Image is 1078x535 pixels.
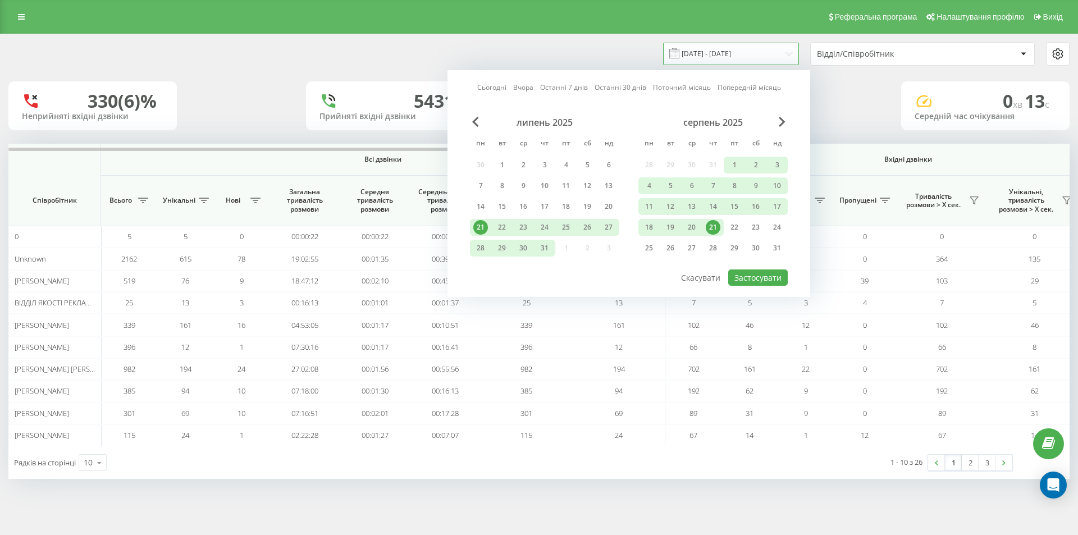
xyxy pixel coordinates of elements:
[663,220,678,235] div: 19
[537,220,552,235] div: 24
[802,364,810,374] span: 22
[410,403,480,424] td: 00:17:28
[125,298,133,308] span: 25
[689,408,697,418] span: 89
[84,457,93,468] div: 10
[491,240,513,257] div: вт 29 лип 2025 р.
[663,241,678,255] div: 26
[470,219,491,236] div: пн 21 лип 2025 р.
[689,342,697,352] span: 66
[516,179,531,193] div: 9
[638,219,660,236] div: пн 18 серп 2025 р.
[936,276,948,286] span: 103
[491,219,513,236] div: вт 22 лип 2025 р.
[470,117,619,128] div: липень 2025
[746,408,753,418] span: 31
[180,320,191,330] span: 161
[681,198,702,215] div: ср 13 серп 2025 р.
[410,292,480,314] td: 00:01:37
[513,82,533,93] a: Вчора
[537,199,552,214] div: 17
[638,177,660,194] div: пн 4 серп 2025 р.
[598,198,619,215] div: нд 20 лип 2025 р.
[766,219,788,236] div: нд 24 серп 2025 р.
[579,136,596,153] abbr: субота
[642,220,656,235] div: 18
[520,342,532,352] span: 396
[724,198,745,215] div: пт 15 серп 2025 р.
[1033,231,1036,241] span: 0
[124,342,135,352] span: 396
[340,314,410,336] td: 00:01:17
[727,179,742,193] div: 8
[15,408,69,418] span: [PERSON_NAME]
[134,155,632,164] span: Всі дзвінки
[748,158,763,172] div: 2
[520,408,532,418] span: 301
[580,179,595,193] div: 12
[577,157,598,173] div: сб 5 лип 2025 р.
[1045,98,1049,111] span: c
[410,380,480,402] td: 00:16:13
[340,292,410,314] td: 00:01:01
[684,199,699,214] div: 13
[724,219,745,236] div: пт 22 серп 2025 р.
[688,320,700,330] span: 102
[555,198,577,215] div: пт 18 лип 2025 р.
[936,320,948,330] span: 102
[473,220,488,235] div: 21
[595,82,646,93] a: Останні 30 днів
[1033,342,1036,352] span: 8
[727,220,742,235] div: 22
[702,240,724,257] div: чт 28 серп 2025 р.
[15,231,19,241] span: 0
[915,112,1056,121] div: Середній час очікування
[237,364,245,374] span: 24
[766,198,788,215] div: нд 17 серп 2025 р.
[1043,12,1063,21] span: Вихід
[638,117,788,128] div: серпень 2025
[863,320,867,330] span: 0
[124,386,135,396] span: 385
[1040,472,1067,499] div: Open Intercom Messenger
[863,298,867,308] span: 4
[770,199,784,214] div: 17
[938,408,946,418] span: 89
[601,158,616,172] div: 6
[278,188,331,214] span: Загальна тривалість розмови
[520,320,532,330] span: 339
[269,292,340,314] td: 00:16:13
[491,177,513,194] div: вт 8 лип 2025 р.
[577,219,598,236] div: сб 26 лип 2025 р.
[804,342,808,352] span: 1
[802,320,810,330] span: 12
[684,220,699,235] div: 20
[520,364,532,374] span: 982
[340,358,410,380] td: 00:01:56
[472,117,479,127] span: Previous Month
[638,240,660,257] div: пн 25 серп 2025 р.
[804,386,808,396] span: 9
[580,158,595,172] div: 5
[269,248,340,269] td: 19:02:55
[121,254,137,264] span: 2162
[240,342,244,352] span: 1
[770,158,784,172] div: 3
[180,254,191,264] span: 615
[477,82,506,93] a: Сьогодні
[748,298,752,308] span: 5
[1031,386,1039,396] span: 62
[181,386,189,396] span: 94
[516,158,531,172] div: 2
[237,320,245,330] span: 16
[863,386,867,396] span: 0
[348,188,401,214] span: Середня тривалість розмови
[513,157,534,173] div: ср 2 лип 2025 р.
[724,157,745,173] div: пт 1 серп 2025 р.
[766,157,788,173] div: нд 3 серп 2025 р.
[945,455,962,470] a: 1
[745,198,766,215] div: сб 16 серп 2025 р.
[683,136,700,153] abbr: середа
[237,408,245,418] span: 10
[779,117,785,127] span: Next Month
